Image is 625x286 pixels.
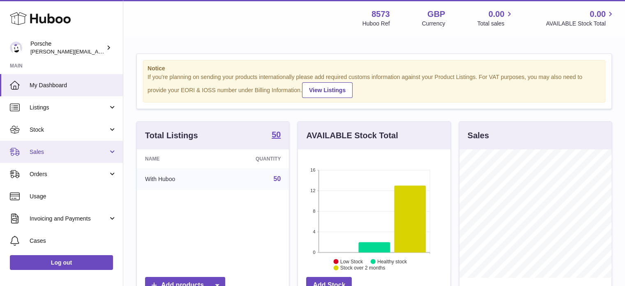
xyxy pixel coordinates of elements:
[10,42,22,54] img: john.crosland@porsche.co.uk
[137,168,217,190] td: With Huboo
[311,167,316,172] text: 16
[546,20,615,28] span: AVAILABLE Stock Total
[477,9,514,28] a: 0.00 Total sales
[148,65,601,72] strong: Notice
[272,130,281,139] strong: 50
[30,104,108,112] span: Listings
[306,130,398,141] h3: AVAILABLE Stock Total
[30,40,104,56] div: Porsche
[30,48,209,55] span: [PERSON_NAME][EMAIL_ADDRESS][PERSON_NAME][DOMAIN_NAME]
[302,82,353,98] a: View Listings
[477,20,514,28] span: Total sales
[30,170,108,178] span: Orders
[313,250,316,255] text: 0
[30,237,117,245] span: Cases
[313,229,316,234] text: 4
[313,209,316,214] text: 8
[30,81,117,89] span: My Dashboard
[489,9,505,20] span: 0.00
[145,130,198,141] h3: Total Listings
[427,9,445,20] strong: GBP
[422,20,445,28] div: Currency
[30,193,117,200] span: Usage
[274,175,281,182] a: 50
[340,258,363,264] text: Low Stock
[272,130,281,140] a: 50
[377,258,407,264] text: Healthy stock
[371,9,390,20] strong: 8573
[137,149,217,168] th: Name
[148,73,601,98] div: If you're planning on sending your products internationally please add required customs informati...
[311,188,316,193] text: 12
[217,149,289,168] th: Quantity
[362,20,390,28] div: Huboo Ref
[30,215,108,223] span: Invoicing and Payments
[30,126,108,134] span: Stock
[590,9,606,20] span: 0.00
[10,255,113,270] a: Log out
[340,265,385,271] text: Stock over 2 months
[546,9,615,28] a: 0.00 AVAILABLE Stock Total
[468,130,489,141] h3: Sales
[30,148,108,156] span: Sales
